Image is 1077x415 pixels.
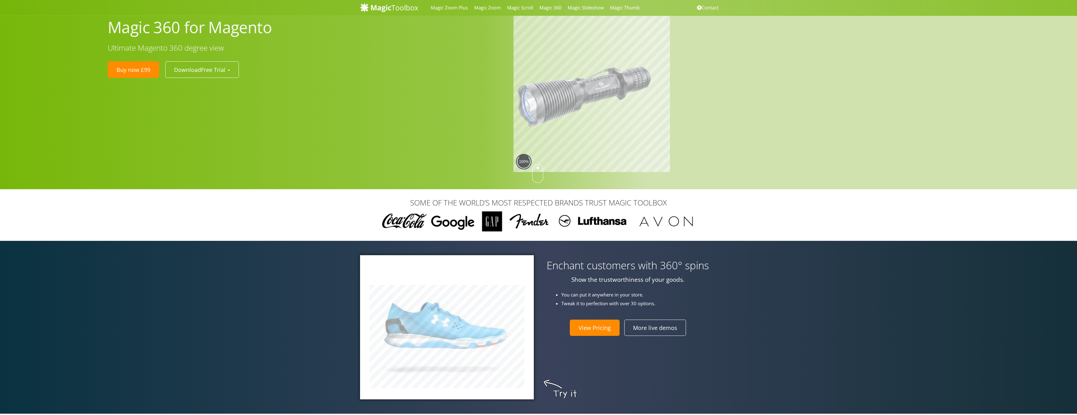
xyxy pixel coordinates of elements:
a: View Pricing [570,320,620,336]
button: DownloadFree Trial [165,61,239,78]
li: You can put it anywhere in your store. [561,291,718,298]
li: Tweak it to perfection with over 30 options. [561,300,718,307]
span: Free Trial [201,66,225,73]
a: More live demos [624,320,686,336]
img: MagicToolbox.com - Image tools for your website [360,3,418,12]
h3: SOME OF THE WORLD’S MOST RESPECTED BRANDS TRUST MAGIC TOOLBOX [360,199,717,207]
h1: Magic 360 for Magento [108,17,504,38]
img: Magic Toolbox Customers [378,211,699,231]
p: Show the trustworthiness of your goods. [543,276,712,283]
a: Buy now £99 [108,61,159,78]
h3: Enchant customers with 360° spins [543,260,712,271]
h3: Ultimate Magento 360 degree view [108,44,504,52]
